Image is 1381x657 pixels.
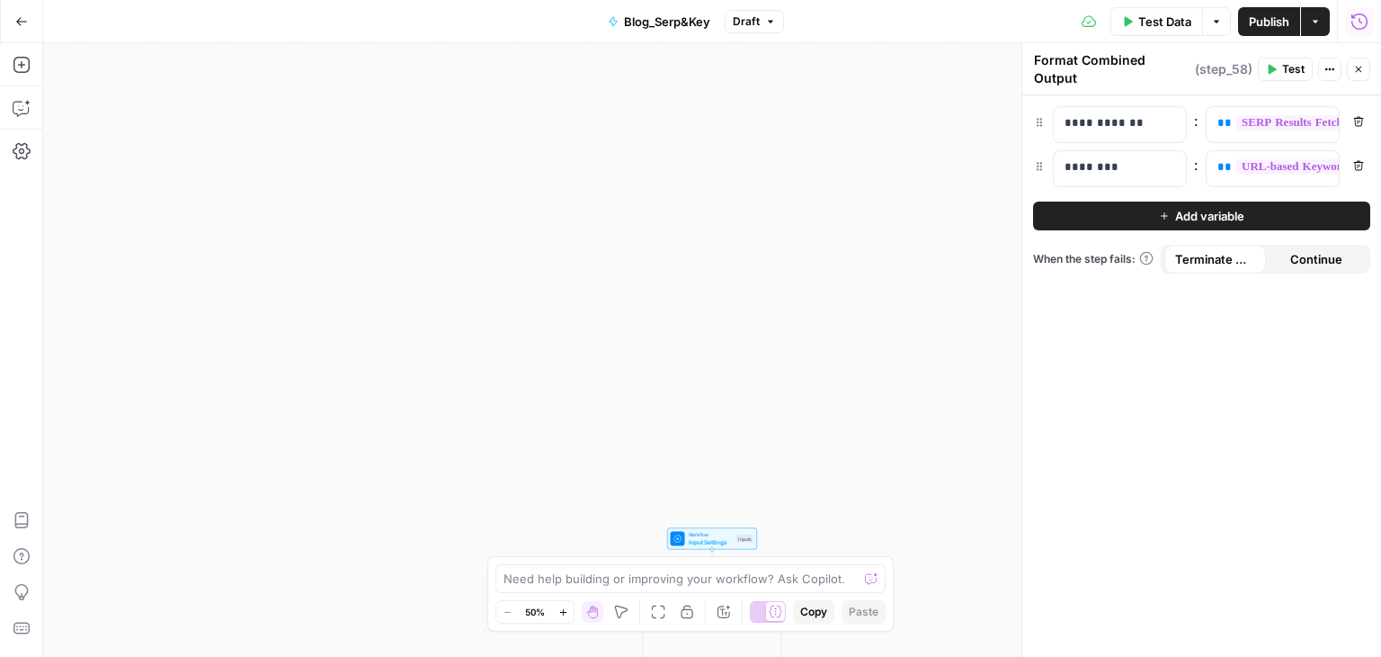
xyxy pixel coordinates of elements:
[1290,250,1342,268] span: Continue
[689,537,734,546] span: Input Settings
[1266,245,1368,274] button: Continue
[1110,7,1202,36] button: Test Data
[733,13,760,30] span: Draft
[624,13,710,31] span: Blog_Serp&Key
[849,604,878,620] span: Paste
[1033,202,1370,230] button: Add variable
[643,528,782,550] div: WorkflowInput SettingsInputs
[1034,51,1190,87] textarea: Format Combined Output
[1175,207,1244,225] span: Add variable
[1249,13,1289,31] span: Publish
[1282,61,1305,77] span: Test
[736,535,753,543] div: Inputs
[842,600,886,624] button: Paste
[793,600,834,624] button: Copy
[725,10,784,33] button: Draft
[1138,13,1191,31] span: Test Data
[1195,60,1252,78] span: ( step_58 )
[1194,154,1198,175] span: :
[1033,251,1154,267] a: When the step fails:
[525,605,545,619] span: 50%
[800,604,827,620] span: Copy
[1258,58,1313,81] button: Test
[1238,7,1300,36] button: Publish
[1194,110,1198,131] span: :
[689,531,734,538] span: Workflow
[1175,250,1255,268] span: Terminate Workflow
[597,7,721,36] button: Blog_Serp&Key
